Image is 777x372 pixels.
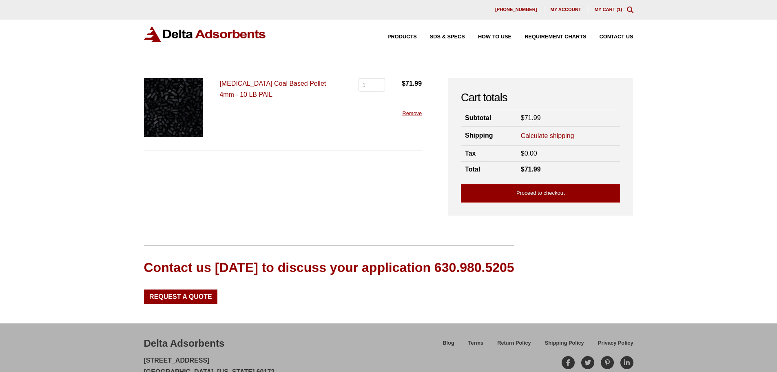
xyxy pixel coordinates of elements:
a: SDS & SPECS [417,34,465,40]
span: Products [387,34,417,40]
span: Blog [443,341,454,346]
a: Products [374,34,417,40]
span: Contact Us [600,34,633,40]
span: $ [521,166,525,173]
a: Contact Us [587,34,633,40]
span: 1 [618,7,620,12]
th: Shipping [461,126,517,145]
th: Subtotal [461,110,517,126]
a: How to Use [465,34,511,40]
input: Product quantity [359,78,385,92]
a: Blog [436,339,461,353]
span: $ [521,150,525,157]
span: SDS & SPECS [430,34,465,40]
span: How to Use [478,34,511,40]
span: My account [551,7,581,12]
a: [MEDICAL_DATA] Coal Based Pellet 4mm - 10 LB PAIL [219,80,326,98]
a: [PHONE_NUMBER] [489,7,544,13]
span: Privacy Policy [598,341,633,346]
a: Calculate shipping [521,131,574,140]
h2: Cart totals [461,91,620,105]
span: Terms [468,341,483,346]
span: Return Policy [497,341,531,346]
span: Request a Quote [149,294,212,300]
span: [PHONE_NUMBER] [495,7,537,12]
div: Toggle Modal Content [627,7,633,13]
th: Total [461,162,517,178]
a: My Cart (1) [595,7,622,12]
th: Tax [461,146,517,162]
a: Privacy Policy [591,339,633,353]
img: Activated Carbon 4mm Pellets [144,78,203,137]
bdi: 71.99 [402,80,422,87]
a: Terms [461,339,490,353]
a: Remove this item [402,110,422,116]
bdi: 0.00 [521,150,537,157]
div: Contact us [DATE] to discuss your application 630.980.5205 [144,258,514,277]
span: Shipping Policy [545,341,584,346]
a: Proceed to checkout [461,184,620,203]
a: Requirement Charts [511,34,586,40]
a: My account [544,7,588,13]
bdi: 71.99 [521,114,541,121]
a: Request a Quote [144,290,218,303]
a: Return Policy [490,339,538,353]
a: Shipping Policy [538,339,591,353]
img: Delta Adsorbents [144,26,266,42]
bdi: 71.99 [521,166,541,173]
span: Requirement Charts [525,34,586,40]
span: $ [521,114,525,121]
span: $ [402,80,405,87]
div: Delta Adsorbents [144,336,225,350]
